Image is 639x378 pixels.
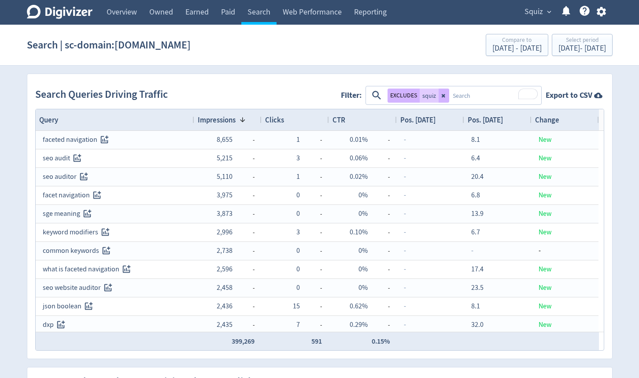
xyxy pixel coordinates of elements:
span: - [368,131,390,148]
span: 0.29% [350,320,368,329]
h2: Search Queries Driving Traffic [35,87,172,102]
span: 7 [296,320,300,329]
span: - [233,224,255,241]
span: - [404,172,406,181]
span: 0.01% [350,135,368,144]
span: 399,269 [232,337,255,346]
span: expand_more [545,8,553,16]
span: - [300,261,322,278]
span: - [300,150,322,167]
span: 13.9 [471,209,484,218]
span: - [404,283,406,292]
div: seo auditor [43,168,187,185]
div: facet navigation [43,187,187,204]
span: - [233,187,255,204]
span: New [539,302,551,311]
span: New [539,154,551,163]
span: - [233,205,255,222]
span: 15 [293,302,300,311]
div: [DATE] - [DATE] [558,44,606,52]
button: Track this search query [97,133,112,147]
span: Pos. [DATE] [468,115,503,125]
span: - [404,246,406,255]
span: - [233,316,255,334]
span: - [233,298,255,315]
span: 0.15% [372,337,390,346]
button: EXCLUDES [388,89,420,103]
span: 2,435 [217,320,233,329]
div: json boolean [43,298,187,315]
div: seo website auditor [43,279,187,296]
button: Track this search query [99,244,114,258]
span: squiz [422,93,436,99]
span: 2,458 [217,283,233,292]
span: New [539,283,551,292]
span: - [368,224,390,241]
span: Clicks [265,115,284,125]
span: 17.4 [471,265,484,274]
span: - [300,187,322,204]
span: 3,975 [217,191,233,200]
h1: Search | sc-domain:[DOMAIN_NAME] [27,31,191,59]
span: 0.10% [350,228,368,237]
span: 32.0 [471,320,484,329]
span: 3,873 [217,209,233,218]
span: New [539,265,551,274]
div: sge meaning [43,205,187,222]
span: - [300,131,322,148]
span: 0% [358,246,368,255]
span: - [539,246,541,255]
div: faceted navigation [43,131,187,148]
div: [DATE] - [DATE] [492,44,542,52]
span: 2,738 [217,246,233,255]
button: Track this search query [80,207,95,221]
span: 2,996 [217,228,233,237]
span: CTR [332,115,345,125]
span: 6.7 [471,228,480,237]
span: - [404,191,406,200]
span: 591 [311,337,322,346]
span: 23.5 [471,283,484,292]
span: - [233,168,255,185]
span: 8,655 [217,135,233,144]
span: 0 [296,191,300,200]
span: - [368,316,390,334]
div: seo audit [43,150,187,167]
span: - [233,279,255,296]
span: 8.1 [471,302,480,311]
span: - [368,187,390,204]
span: 5,110 [217,172,233,181]
button: Track this search query [101,281,115,295]
span: - [368,261,390,278]
span: - [404,154,406,163]
span: 5,215 [217,154,233,163]
span: Query [39,115,58,125]
span: - [404,135,406,144]
span: - [300,298,322,315]
span: New [539,172,551,181]
span: - [471,246,473,255]
div: common keywords [43,242,187,259]
span: Pos. [DATE] [400,115,436,125]
span: 0 [296,246,300,255]
span: - [404,265,406,274]
span: 3 [296,154,300,163]
span: 6.4 [471,154,480,163]
span: Squiz [524,5,543,19]
span: 0.06% [350,154,368,163]
span: 0 [296,283,300,292]
span: 1 [296,135,300,144]
span: 0 [296,209,300,218]
span: 0% [358,209,368,218]
span: New [539,228,551,237]
button: Select period[DATE]- [DATE] [552,34,613,56]
span: Change [535,115,559,125]
span: New [539,320,551,329]
button: Track this search query [81,299,96,314]
span: - [300,224,322,241]
button: Track this search query [77,170,91,184]
span: 3 [296,228,300,237]
div: Select period [558,37,606,44]
div: keyword modifiers [43,224,187,241]
span: - [300,205,322,222]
